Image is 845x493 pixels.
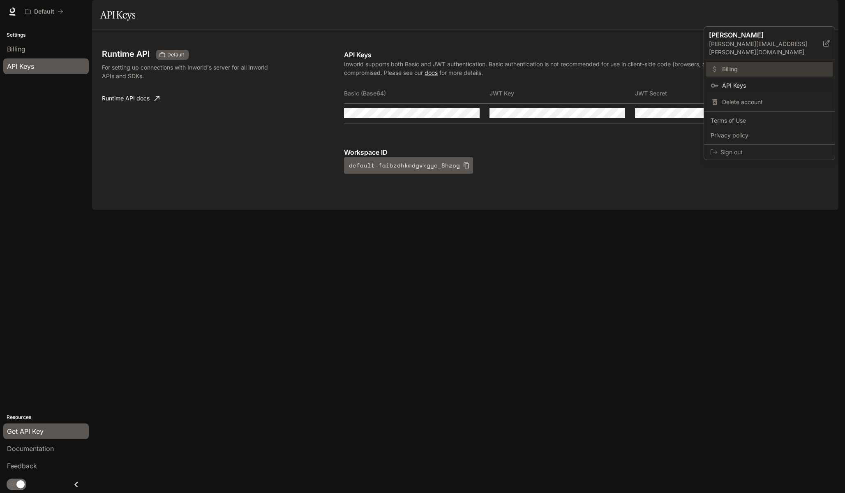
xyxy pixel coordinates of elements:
[711,116,828,125] span: Terms of Use
[722,98,828,106] span: Delete account
[722,81,828,90] span: API Keys
[704,145,835,160] div: Sign out
[704,27,835,60] div: [PERSON_NAME][PERSON_NAME][EMAIL_ADDRESS][PERSON_NAME][DOMAIN_NAME]
[706,113,833,128] a: Terms of Use
[709,40,823,56] p: [PERSON_NAME][EMAIL_ADDRESS][PERSON_NAME][DOMAIN_NAME]
[706,95,833,109] div: Delete account
[711,131,828,140] span: Privacy policy
[720,148,828,156] span: Sign out
[722,65,828,73] span: Billing
[706,62,833,77] a: Billing
[706,128,833,143] a: Privacy policy
[706,78,833,93] a: API Keys
[709,30,810,40] p: [PERSON_NAME]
